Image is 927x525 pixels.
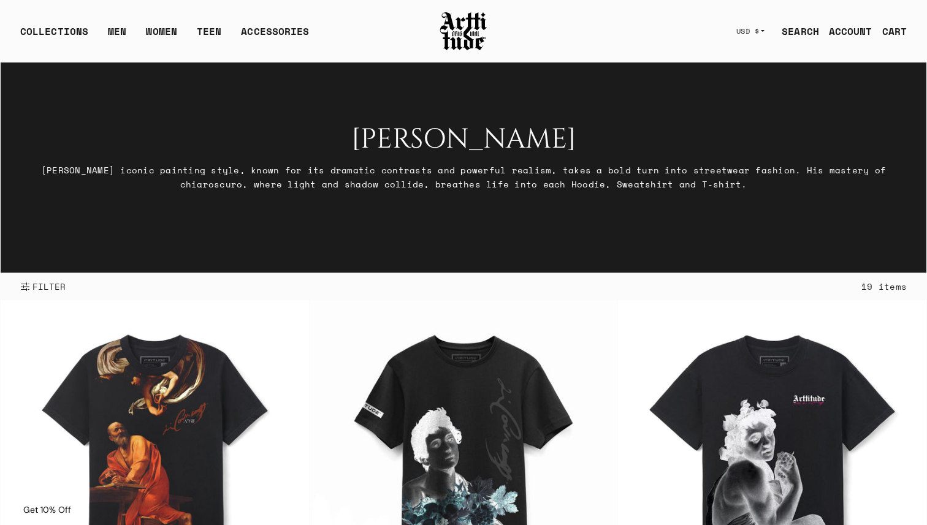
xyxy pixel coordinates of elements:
div: COLLECTIONS [20,24,88,48]
img: Arttitude [439,10,488,52]
p: [PERSON_NAME] iconic painting style, known for its dramatic contrasts and powerful realism, takes... [20,163,907,191]
div: ACCESSORIES [241,24,309,48]
a: SEARCH [772,19,819,43]
button: Show filters [20,273,66,300]
div: Get 10% Off [12,494,82,525]
ul: Main navigation [10,24,319,48]
span: FILTER [30,281,66,293]
h2: [PERSON_NAME] [20,124,907,156]
div: CART [882,24,907,39]
a: TEEN [197,24,221,48]
button: USD $ [729,18,772,45]
a: ACCOUNT [819,19,872,43]
a: Open cart [872,19,907,43]
video: Your browser does not support the video tag. [1,62,926,273]
div: 19 items [861,279,907,293]
a: WOMEN [146,24,177,48]
span: Get 10% Off [23,504,71,515]
a: MEN [108,24,126,48]
span: USD $ [736,26,760,36]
